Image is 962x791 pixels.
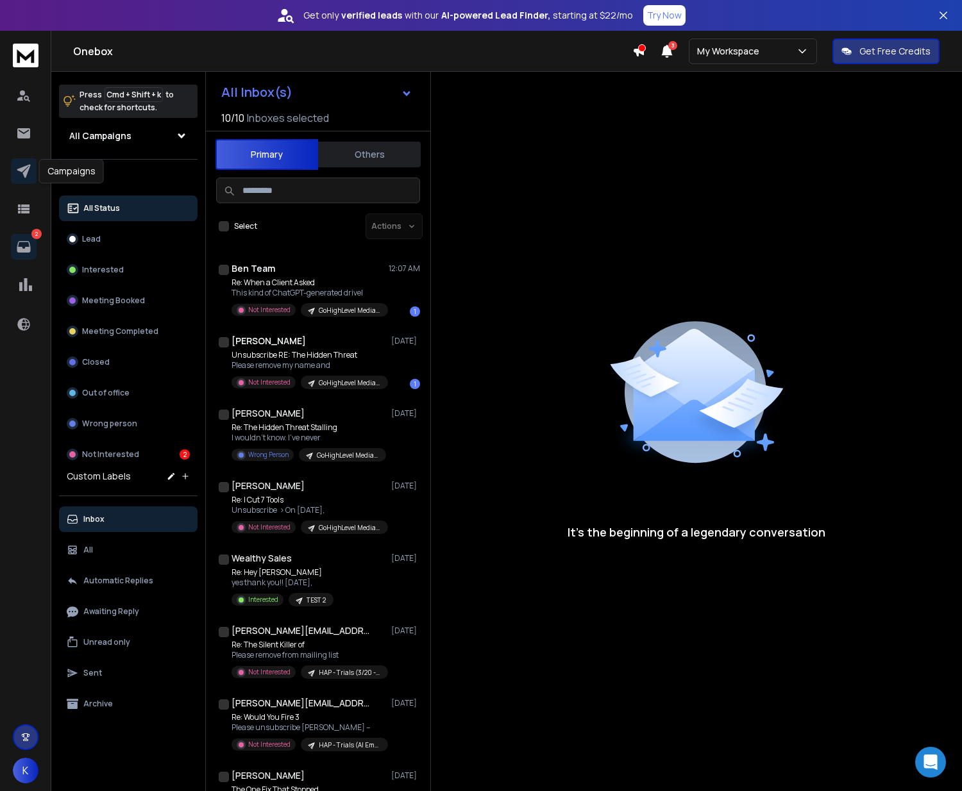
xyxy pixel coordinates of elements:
button: Try Now [643,5,686,26]
button: Awaiting Reply [59,599,198,624]
p: Not Interested [82,449,139,460]
button: Primary [215,139,318,170]
h1: [PERSON_NAME] [232,479,305,492]
p: GoHighLevel Media Owner Nurture – 20 Emails / 20 Days [317,451,378,460]
p: 2 [31,229,42,239]
p: Please remove my name and [232,360,385,371]
p: [DATE] [391,408,420,419]
p: GoHighLevel Media Owner Nurture – 20 Emails / 20 Days [319,378,380,388]
button: Meeting Completed [59,319,198,344]
p: Try Now [647,9,682,22]
label: Select [234,221,257,231]
button: Closed [59,349,198,375]
p: All Status [83,203,120,213]
button: Interested [59,257,198,283]
h1: Ben Team [232,262,275,275]
div: Open Intercom Messenger [915,747,946,778]
button: Archive [59,691,198,717]
button: Inbox [59,506,198,532]
p: Re: Hey [PERSON_NAME] [232,567,333,578]
p: Lead [82,234,101,244]
img: logo [13,44,38,67]
p: [DATE] [391,770,420,781]
p: [DATE] [391,698,420,708]
p: Re: Would You Fire 3 [232,712,385,722]
p: Not Interested [248,305,291,315]
p: [DATE] [391,481,420,491]
p: Interested [82,265,124,275]
button: All Campaigns [59,123,198,149]
p: Awaiting Reply [83,606,139,617]
p: Unsubscribe > On [DATE], [232,505,385,515]
h1: [PERSON_NAME][EMAIL_ADDRESS][DOMAIN_NAME] [232,624,373,637]
p: Meeting Completed [82,326,158,337]
button: All Inbox(s) [211,79,423,105]
p: TEST 2 [307,595,326,605]
p: Inbox [83,514,105,524]
p: My Workspace [697,45,764,58]
button: Others [318,140,421,169]
p: Not Interested [248,378,291,387]
p: I wouldn't know. I've never [232,433,385,443]
div: 2 [180,449,190,460]
span: Cmd + Shift + k [105,87,163,102]
div: Campaigns [39,159,104,183]
p: Get only with our starting at $22/mo [303,9,633,22]
strong: verified leads [341,9,402,22]
p: Unsubscribe RE: The Hidden Threat [232,350,385,360]
button: Automatic Replies [59,568,198,594]
p: This kind of ChatGPT-generated drivel [232,288,385,298]
h1: All Campaigns [69,129,131,142]
p: GoHighLevel Media Owner Nurture – 20 Emails / 20 Days [319,306,380,315]
button: K [13,758,38,783]
p: Interested [248,595,278,604]
p: [DATE] [391,336,420,346]
p: Not Interested [248,667,291,677]
p: Re: I Cut 7 Tools [232,495,385,505]
h3: Filters [59,170,198,188]
p: HAP - Trials (3/20 - Drip Series) [319,668,380,678]
p: Re: The Silent Killer of [232,640,385,650]
p: Automatic Replies [83,576,153,586]
h1: [PERSON_NAME] [232,769,305,782]
p: Please remove from mailing list [232,650,385,660]
p: HAP - Trials (AI Employee) [319,740,380,750]
p: Please unsubscribe [PERSON_NAME] – [232,722,385,733]
h1: [PERSON_NAME] [232,407,305,420]
span: 10 / 10 [221,110,244,126]
p: Wrong person [82,419,137,429]
p: Closed [82,357,110,367]
p: Re: When a Client Asked [232,278,385,288]
p: Archive [83,699,113,709]
p: Re: The Hidden Threat Stalling [232,422,385,433]
button: Lead [59,226,198,252]
p: Not Interested [248,740,291,749]
h1: All Inbox(s) [221,86,292,99]
h3: Inboxes selected [247,110,329,126]
strong: AI-powered Lead Finder, [441,9,550,22]
h1: [PERSON_NAME] [232,335,306,347]
div: 1 [410,306,420,317]
p: Not Interested [248,522,291,532]
h3: Custom Labels [67,470,131,483]
a: 2 [11,234,37,260]
button: All [59,537,198,563]
p: [DATE] [391,553,420,563]
p: [DATE] [391,626,420,636]
p: All [83,545,93,555]
button: Meeting Booked [59,288,198,313]
button: Out of office [59,380,198,406]
button: Wrong person [59,411,198,437]
p: Get Free Credits [859,45,931,58]
p: Out of office [82,388,130,398]
p: GoHighLevel Media Owner Nurture – 20 Emails / 20 Days [319,523,380,533]
p: It’s the beginning of a legendary conversation [568,523,825,541]
button: Get Free Credits [832,38,940,64]
p: yes thank you!! [DATE], [232,578,333,588]
p: Meeting Booked [82,296,145,306]
div: 1 [410,379,420,389]
p: Press to check for shortcuts. [80,88,174,114]
button: All Status [59,196,198,221]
